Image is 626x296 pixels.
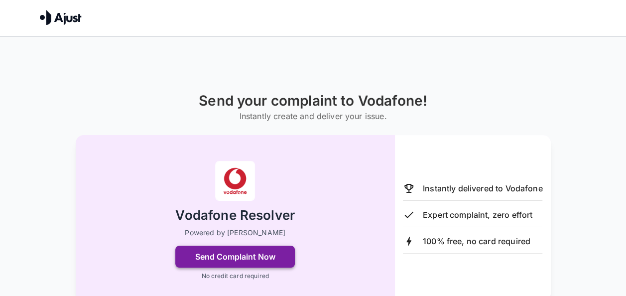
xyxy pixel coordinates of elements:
h6: Instantly create and deliver your issue. [199,109,427,123]
p: No credit card required [201,272,268,281]
p: Instantly delivered to Vodafone [423,182,543,194]
h1: Send your complaint to Vodafone! [199,93,427,109]
button: Send Complaint Now [175,246,295,268]
p: Expert complaint, zero effort [423,209,532,221]
p: Powered by [PERSON_NAME] [185,228,285,238]
img: Vodafone [215,161,255,201]
img: Ajust [40,10,82,25]
h2: Vodafone Resolver [175,207,295,224]
p: 100% free, no card required [423,235,530,247]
